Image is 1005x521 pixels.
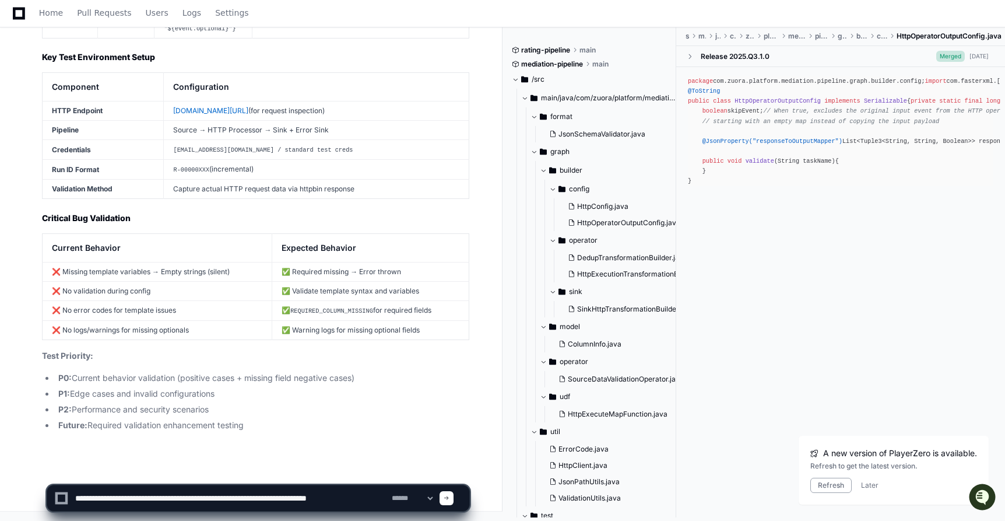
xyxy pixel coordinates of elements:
[530,142,686,161] button: graph
[521,46,570,55] span: rating-pipeline
[549,282,705,301] button: sink
[823,447,977,459] span: A new version of PlayerZero is available.
[549,180,705,198] button: config
[52,145,91,154] strong: Credentials
[164,180,469,199] td: Capture actual HTTP request data via httpbin response
[146,9,168,16] span: Users
[864,98,907,105] span: Serializable
[774,158,835,165] span: (String taskName)
[688,78,713,85] span: package
[549,231,705,250] button: operator
[544,441,679,457] button: ErrorCode.java
[198,90,212,104] button: Start new chat
[173,106,248,115] a: [DOMAIN_NAME][URL]
[558,285,565,299] svg: Directory
[702,108,728,115] span: boolean
[58,404,72,414] strong: P2:
[577,202,628,211] span: HttpConfig.java
[530,422,686,441] button: util
[521,72,528,86] svg: Directory
[164,160,469,180] td: (incremental)
[560,392,570,401] span: udf
[579,46,596,55] span: main
[43,262,272,281] td: ❌ Missing template variables → Empty strings (silent)
[554,336,688,352] button: ColumnInfo.java
[52,165,99,174] strong: Run ID Format
[702,138,842,145] span: @JsonProperty("responseToOutputMapper")
[569,236,598,245] span: operator
[55,387,469,401] li: Edge cases and invalid configurations
[550,427,560,436] span: util
[77,9,131,16] span: Pull Requests
[164,121,469,140] td: Source → HTTP Processor → Sink + Error Sink
[549,390,556,404] svg: Directory
[577,305,694,314] span: SinkHttpTransformationBuilder.java
[55,403,469,417] li: Performance and security scenarios
[939,98,961,105] span: static
[43,300,272,320] td: ❌ No error codes for template issues
[746,158,774,165] span: validate
[540,145,547,159] svg: Directory
[39,9,63,16] span: Home
[272,300,469,320] td: ✅ for required fields
[55,372,469,385] li: Current behavior validation (positive cases + missing field negative cases)
[577,270,712,279] span: HttpExecutionTransformationBuilder.java
[969,52,989,61] div: [DATE]
[592,60,609,69] span: main
[549,355,556,369] svg: Directory
[549,163,556,177] svg: Directory
[43,73,164,102] th: Component
[810,478,852,493] button: Refresh
[686,32,689,41] span: src
[824,98,860,105] span: implements
[540,110,547,124] svg: Directory
[936,51,965,62] span: Merged
[764,32,779,41] span: platform
[715,32,721,41] span: java
[40,87,191,99] div: Start new chat
[911,98,936,105] span: private
[563,250,707,266] button: DedupTransformationBuilder.java
[42,52,155,62] strong: Key Test Environment Setup
[577,253,687,263] span: DedupTransformationBuilder.java
[272,281,469,300] td: ✅ Validate template syntax and variables
[558,182,565,196] svg: Directory
[55,419,469,432] li: Required validation enhancement testing
[713,98,731,105] span: class
[815,32,828,41] span: pipeline
[42,213,131,223] strong: Critical Bug Validation
[563,215,698,231] button: HttpOperatorOutputConfig.java
[550,147,570,156] span: graph
[58,373,72,383] strong: P0:
[968,482,999,514] iframe: Open customer support
[735,98,821,105] span: HttpOperatorOutputConfig
[554,371,688,387] button: SourceDataValidationOperator.java
[563,198,698,215] button: HttpConfig.java
[554,406,688,422] button: HttpExecuteMapFunction.java
[688,76,993,186] div: com.zuora.platform.mediation.pipeline.graph.builder.config; com.fasterxml.[PERSON_NAME].annotatio...
[897,32,1002,41] span: HttpOperatorOutputConfig.java
[688,88,720,95] span: @ToString
[532,75,544,84] span: /src
[42,351,93,361] strong: Test Priority:
[986,98,1000,105] span: long
[540,317,695,336] button: model
[540,425,547,439] svg: Directory
[746,32,754,41] span: zuora
[560,357,588,366] span: operator
[58,389,70,398] strong: P1:
[173,146,353,153] code: [EMAIL_ADDRESS][DOMAIN_NAME] / standard test creds
[82,122,141,131] a: Powered byPylon
[698,32,705,41] span: main
[530,91,537,105] svg: Directory
[558,445,609,454] span: ErrorCode.java
[728,158,742,165] span: void
[43,233,272,262] th: Current Behavior
[12,12,35,35] img: PlayerZero
[12,87,33,108] img: 1756235613930-3d25f9e4-fa56-45dd-b3ad-e072dfbd1548
[569,184,589,194] span: config
[272,262,469,281] td: ✅ Required missing → Error thrown
[810,461,977,471] div: Refresh to get the latest version.
[540,352,695,371] button: operator
[568,375,684,384] span: SourceDataValidationOperator.java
